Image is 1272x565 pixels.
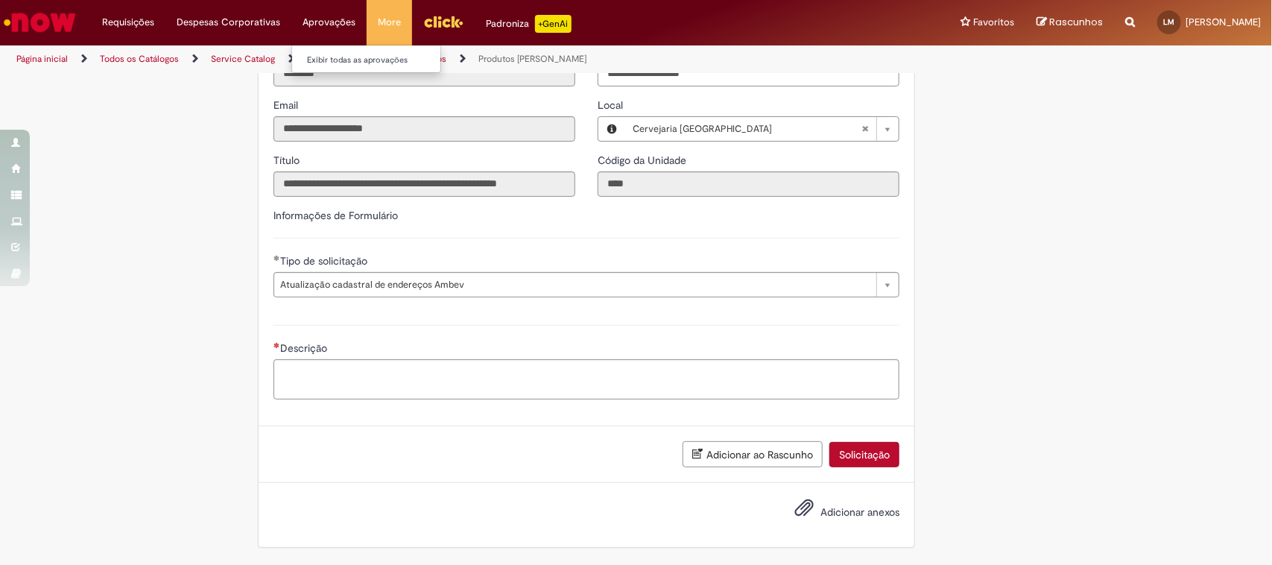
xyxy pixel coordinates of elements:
a: Service Catalog [211,53,275,65]
input: Título [273,171,575,197]
span: Requisições [102,15,154,30]
span: Somente leitura - Título [273,154,303,167]
ul: Trilhas de página [11,45,837,73]
span: LM [1164,17,1175,27]
span: Local [598,98,626,112]
label: Informações de Formulário [273,209,398,222]
input: Email [273,116,575,142]
a: Página inicial [16,53,68,65]
a: Todos os Catálogos [100,53,179,65]
input: Código da Unidade [598,171,899,197]
span: Obrigatório Preenchido [273,255,280,261]
span: Adicionar anexos [820,505,899,519]
input: ID [273,61,575,86]
span: Aprovações [303,15,355,30]
span: Despesas Corporativas [177,15,280,30]
button: Local, Visualizar este registro Cervejaria Minas Gerais [598,117,625,141]
span: [PERSON_NAME] [1186,16,1261,28]
button: Adicionar ao Rascunho [683,441,823,467]
span: Tipo de solicitação [280,254,370,268]
abbr: Limpar campo Local [854,117,876,141]
label: Somente leitura - Código da Unidade [598,153,689,168]
span: Somente leitura - Email [273,98,301,112]
p: +GenAi [535,15,572,33]
img: click_logo_yellow_360x200.png [423,10,463,33]
span: Necessários [273,342,280,348]
span: Descrição [280,341,330,355]
label: Somente leitura - Email [273,98,301,113]
span: Rascunhos [1049,15,1103,29]
a: Rascunhos [1037,16,1103,30]
span: More [378,15,401,30]
a: Cervejaria [GEOGRAPHIC_DATA]Limpar campo Local [625,117,899,141]
textarea: Descrição [273,359,899,400]
a: Produtos [PERSON_NAME] [478,53,586,65]
button: Solicitação [829,442,899,467]
span: Atualização cadastral de endereços Ambev [280,273,869,297]
button: Adicionar anexos [791,494,817,528]
span: Cervejaria [GEOGRAPHIC_DATA] [633,117,861,141]
div: Padroniza [486,15,572,33]
a: Exibir todas as aprovações [292,52,456,69]
input: Telefone de Contato [598,61,899,86]
span: Somente leitura - Código da Unidade [598,154,689,167]
img: ServiceNow [1,7,78,37]
span: Favoritos [973,15,1014,30]
ul: Aprovações [291,45,441,73]
label: Somente leitura - Título [273,153,303,168]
